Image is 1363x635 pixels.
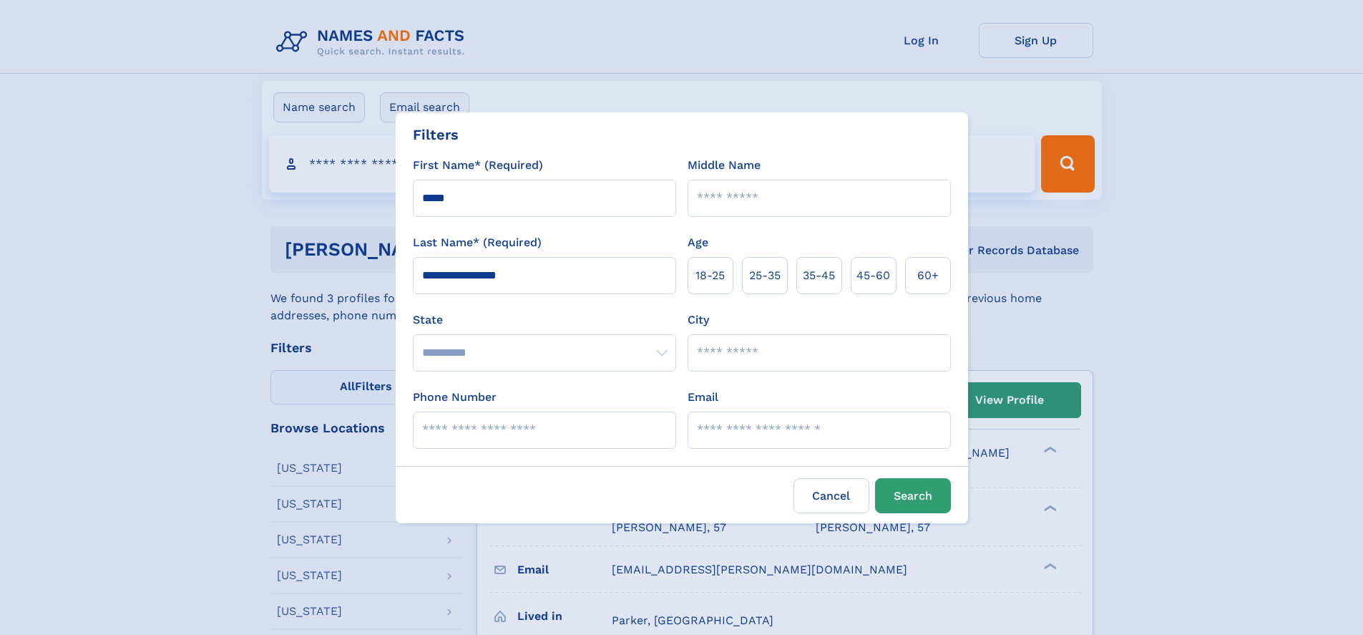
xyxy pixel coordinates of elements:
span: 45‑60 [856,267,890,284]
label: Phone Number [413,389,497,406]
span: 18‑25 [695,267,725,284]
label: Cancel [793,478,869,513]
label: Last Name* (Required) [413,234,542,251]
label: City [688,311,709,329]
label: First Name* (Required) [413,157,543,174]
span: 35‑45 [803,267,835,284]
label: Email [688,389,718,406]
button: Search [875,478,951,513]
div: Filters [413,124,459,145]
span: 25‑35 [749,267,781,284]
label: Age [688,234,708,251]
span: 60+ [917,267,939,284]
label: Middle Name [688,157,761,174]
label: State [413,311,676,329]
